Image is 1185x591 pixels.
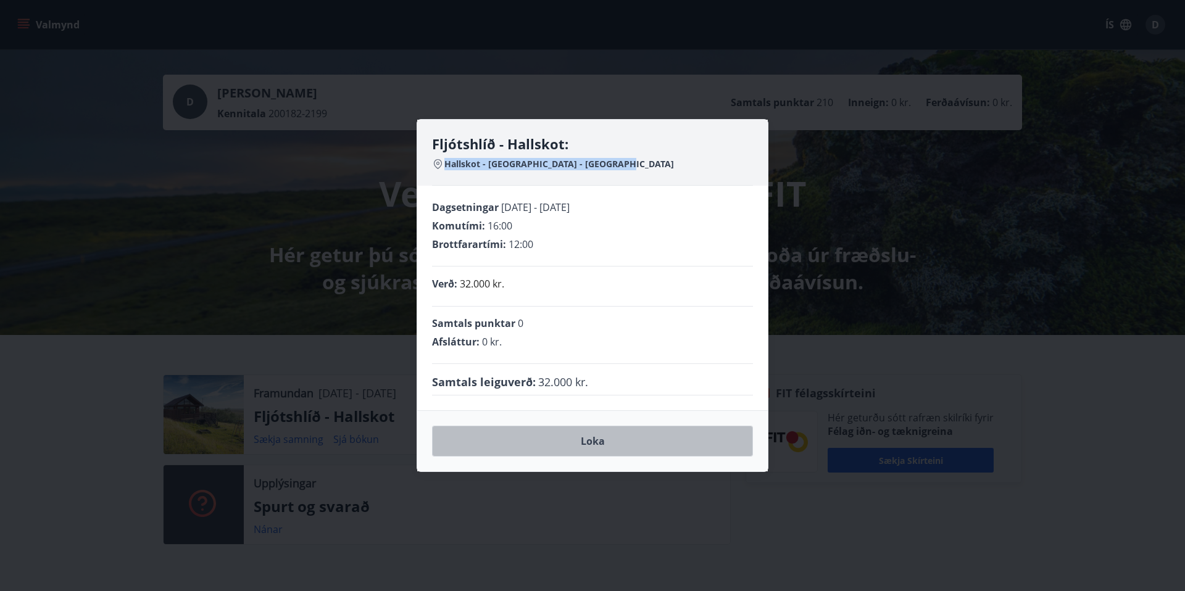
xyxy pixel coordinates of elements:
span: Dagsetningar [432,200,499,214]
span: [DATE] - [DATE] [501,200,570,214]
span: 12:00 [509,238,533,251]
span: Hallskot - [GEOGRAPHIC_DATA] - [GEOGRAPHIC_DATA] [444,158,674,170]
span: Samtals leiguverð : [432,374,536,390]
span: Komutími : [432,219,485,233]
span: 16:00 [488,219,512,233]
h4: Fljótshlíð - Hallskot: [432,134,753,153]
span: 0 kr. [482,335,502,349]
button: Loka [432,426,753,457]
span: 32.000 kr. [538,374,588,390]
span: Verð : [432,277,457,291]
span: Afsláttur : [432,335,480,349]
span: 0 [518,316,523,330]
p: 32.000 kr. [460,276,504,291]
span: Samtals punktar [432,316,515,330]
span: Brottfarartími : [432,238,506,251]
